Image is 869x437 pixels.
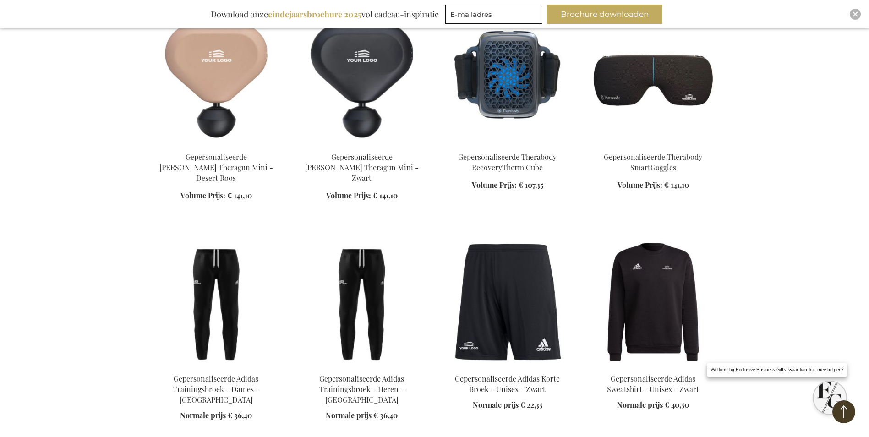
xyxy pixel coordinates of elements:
img: Gepersonaliseerde Adidas Trainingsbroek - Heren - Zwart [296,238,427,366]
a: Gepersonaliseerde Adidas Trainingsbroek - Dames - [GEOGRAPHIC_DATA] [173,374,259,404]
span: Normale prijs [326,410,372,420]
a: Gepersonaliseerde Therabody Theragun Mini - Zwart [296,141,427,149]
a: Gepersonaliseerde Adidas Sweatshirt - Unisex - Zwart [607,374,699,394]
a: Gepersonaliseerde Therabody Theragun Mini - Desert Roos [151,141,282,149]
a: Gepersonaliseerde Therabody RecoveryTherm Cube [458,152,557,172]
img: Close [853,11,858,17]
span: € 40,50 [665,400,689,410]
div: Close [850,9,861,20]
span: Normale prijs [473,400,519,410]
img: Gepersonaliseerde Therabody RecoveryTherm Cube [442,16,573,144]
a: Volume Prijs: € 141,10 [618,180,689,191]
span: € 36,40 [373,410,398,420]
span: Volume Prijs: [326,191,371,200]
span: Volume Prijs: [618,180,662,190]
img: Gepersonaliseerde Adidas Trainingsbroek - Dames - Zwart [151,238,282,366]
a: Gepersonaliseerde Adidas Trainingsbroek - Heren - [GEOGRAPHIC_DATA] [319,374,404,404]
img: Gepersonaliseerde Adidas Sweatshirt - Unisex - Zwart [588,238,719,366]
span: € 107,35 [519,180,543,190]
a: Gepersonaliseerde Adidas Sweatshirt - Unisex - Zwart [588,362,719,371]
a: Gepersonaliseerde Adidas Korte Broek - Unisex - Zwart [442,362,573,371]
img: Gepersonaliseerde Therabody Theragun Mini - Desert Roos [151,16,282,144]
a: Gepersonaliseerde Therabody RecoveryTherm Cube [442,141,573,149]
a: Gepersonaliseerde Therabody SmartGoggles [588,141,719,149]
span: Volume Prijs: [472,180,517,190]
button: Brochure downloaden [547,5,662,24]
img: Gepersonaliseerde Therabody Theragun Mini - Zwart [296,16,427,144]
a: Gepersonaliseerde Adidas Trainingsbroek - Dames - Zwart [151,362,282,371]
span: € 141,10 [664,180,689,190]
span: Normale prijs [617,400,663,410]
a: Gepersonaliseerde Adidas Trainingsbroek - Heren - Zwart [296,362,427,371]
a: Volume Prijs: € 141,10 [326,191,398,201]
a: Volume Prijs: € 107,35 [472,180,543,191]
span: € 141,10 [373,191,398,200]
b: eindejaarsbrochure 2025 [268,9,361,20]
img: Gepersonaliseerde Adidas Korte Broek - Unisex - Zwart [442,238,573,366]
span: Normale prijs [180,410,226,420]
span: € 36,40 [228,410,252,420]
a: Gepersonaliseerde [PERSON_NAME] Theragun Mini - Zwart [305,152,419,183]
a: Gepersonaliseerde Therabody SmartGoggles [604,152,702,172]
a: Gepersonaliseerde Adidas Korte Broek - Unisex - Zwart [455,374,560,394]
form: marketing offers and promotions [445,5,545,27]
input: E-mailadres [445,5,542,24]
div: Download onze vol cadeau-inspiratie [207,5,443,24]
img: Gepersonaliseerde Therabody SmartGoggles [588,16,719,144]
span: € 22,35 [520,400,542,410]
